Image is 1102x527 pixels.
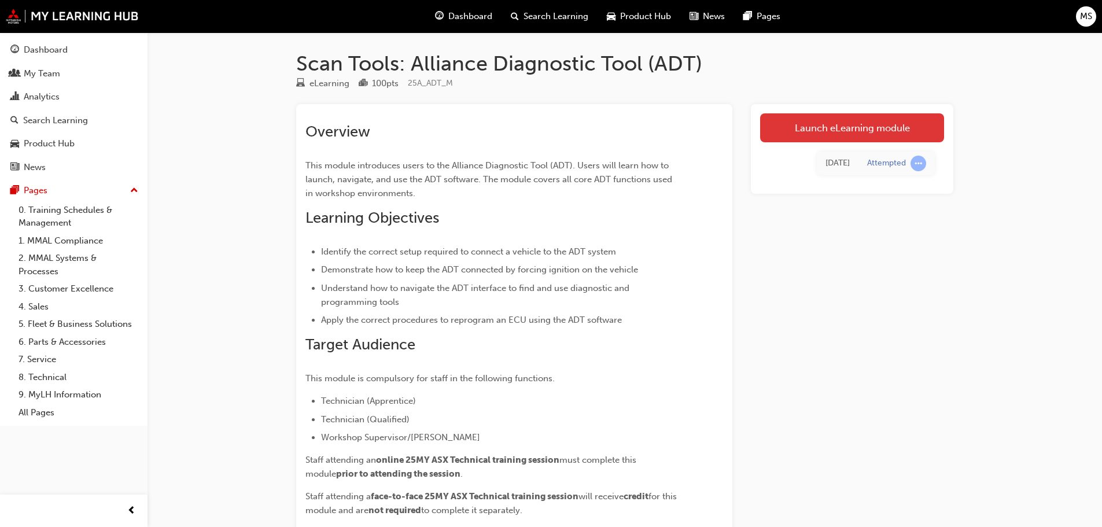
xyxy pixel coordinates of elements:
span: pages-icon [743,9,752,24]
span: Technician (Qualified) [321,414,410,425]
span: MS [1080,10,1092,23]
div: Attempted [867,158,906,169]
span: car-icon [607,9,616,24]
a: 5. Fleet & Business Solutions [14,315,143,333]
span: search-icon [511,9,519,24]
a: All Pages [14,404,143,422]
span: This module introduces users to the Alliance Diagnostic Tool (ADT). Users will learn how to launc... [305,160,675,198]
span: prior to attending the session [336,469,460,479]
div: eLearning [309,77,349,90]
span: Learning resource code [408,78,453,88]
span: chart-icon [10,92,19,102]
a: Analytics [5,86,143,108]
button: DashboardMy TeamAnalyticsSearch LearningProduct HubNews [5,37,143,180]
a: My Team [5,63,143,84]
span: up-icon [130,183,138,198]
span: Search Learning [524,10,588,23]
div: Dashboard [24,43,68,57]
span: prev-icon [127,504,136,518]
a: 1. MMAL Compliance [14,232,143,250]
button: Pages [5,180,143,201]
span: car-icon [10,139,19,149]
span: guage-icon [10,45,19,56]
span: Apply the correct procedures to reprogram an ECU using the ADT software [321,315,622,325]
span: Product Hub [620,10,671,23]
a: news-iconNews [680,5,734,28]
a: 2. MMAL Systems & Processes [14,249,143,280]
span: Staff attending a [305,491,371,502]
span: Workshop Supervisor/[PERSON_NAME] [321,432,480,443]
span: credit [624,491,648,502]
a: 6. Parts & Accessories [14,333,143,351]
div: Search Learning [23,114,88,127]
span: Pages [757,10,780,23]
span: This module is compulsory for staff in the following functions. [305,373,555,384]
a: pages-iconPages [734,5,790,28]
a: 4. Sales [14,298,143,316]
span: Demonstrate how to keep the ADT connected by forcing ignition on the vehicle [321,264,638,275]
a: 3. Customer Excellence [14,280,143,298]
div: Product Hub [24,137,75,150]
div: Points [359,76,399,91]
span: pages-icon [10,186,19,196]
span: Target Audience [305,336,415,353]
span: news-icon [10,163,19,173]
span: Learning Objectives [305,209,439,227]
a: Dashboard [5,39,143,61]
span: people-icon [10,69,19,79]
button: MS [1076,6,1096,27]
a: 0. Training Schedules & Management [14,201,143,232]
a: car-iconProduct Hub [598,5,680,28]
div: Analytics [24,90,60,104]
h1: Scan Tools: Alliance Diagnostic Tool (ADT) [296,51,953,76]
a: search-iconSearch Learning [502,5,598,28]
span: Technician (Apprentice) [321,396,416,406]
img: mmal [6,9,139,24]
span: to complete it separately. [421,505,522,515]
span: Identify the correct setup required to connect a vehicle to the ADT system [321,246,616,257]
a: Search Learning [5,110,143,131]
a: 8. Technical [14,368,143,386]
span: online 25MY ASX Technical training session [376,455,559,465]
span: not required [368,505,421,515]
div: News [24,161,46,174]
span: search-icon [10,116,19,126]
span: news-icon [690,9,698,24]
span: guage-icon [435,9,444,24]
span: Overview [305,123,370,141]
a: Product Hub [5,133,143,154]
span: learningRecordVerb_ATTEMPT-icon [911,156,926,171]
div: 100 pts [372,77,399,90]
span: . [460,469,463,479]
span: Dashboard [448,10,492,23]
span: will receive [578,491,624,502]
div: Type [296,76,349,91]
span: Staff attending an [305,455,376,465]
div: Pages [24,184,47,197]
span: podium-icon [359,79,367,89]
div: My Team [24,67,60,80]
span: learningResourceType_ELEARNING-icon [296,79,305,89]
span: face-to-face 25MY ASX Technical training session [371,491,578,502]
a: 9. MyLH Information [14,386,143,404]
a: Launch eLearning module [760,113,944,142]
a: 7. Service [14,351,143,368]
span: News [703,10,725,23]
span: Understand how to navigate the ADT interface to find and use diagnostic and programming tools [321,283,632,307]
div: Tue Sep 30 2025 09:54:04 GMT+1000 (GMT+10:00) [825,157,850,170]
a: News [5,157,143,178]
a: guage-iconDashboard [426,5,502,28]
